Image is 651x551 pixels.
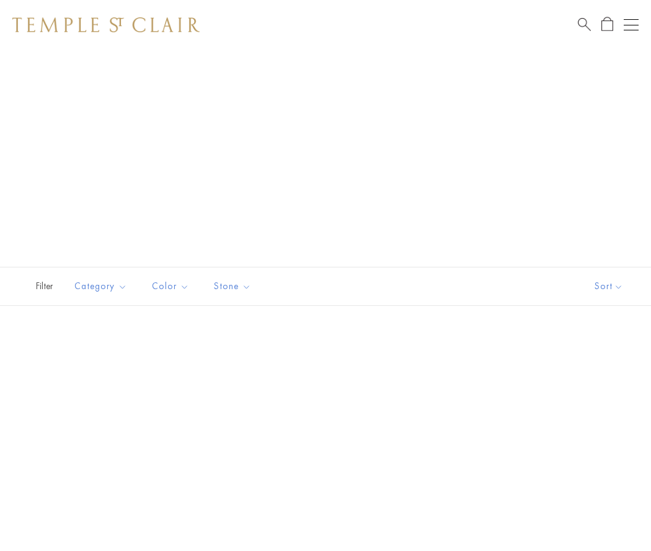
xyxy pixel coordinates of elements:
[624,17,639,32] button: Open navigation
[208,279,260,294] span: Stone
[146,279,198,294] span: Color
[143,272,198,300] button: Color
[205,272,260,300] button: Stone
[578,17,591,32] a: Search
[567,267,651,305] button: Show sort by
[65,272,136,300] button: Category
[68,279,136,294] span: Category
[12,17,200,32] img: Temple St. Clair
[601,17,613,32] a: Open Shopping Bag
